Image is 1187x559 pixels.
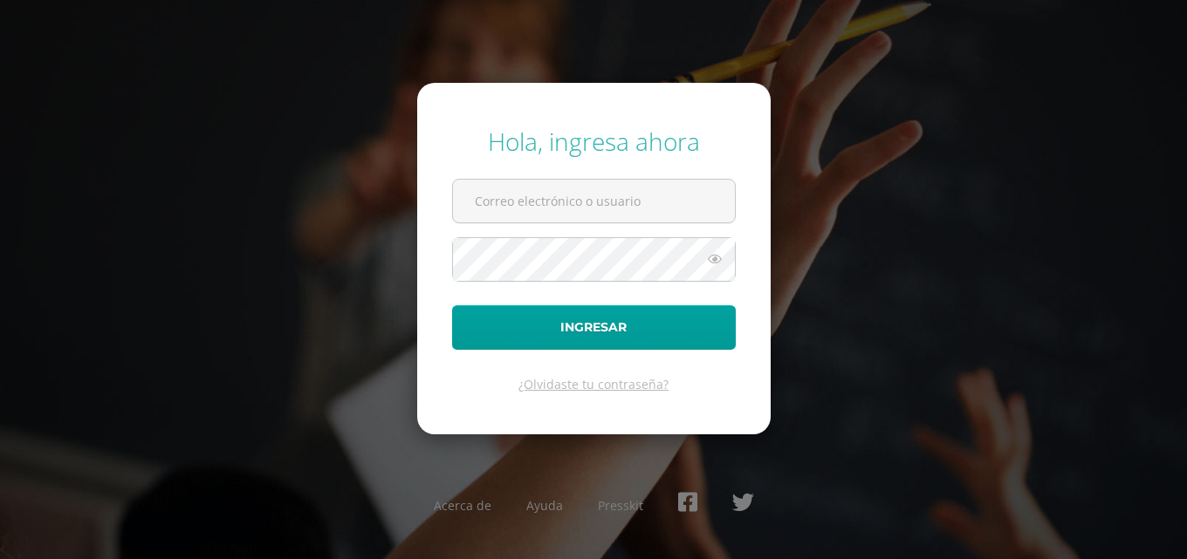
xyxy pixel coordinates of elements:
[452,125,736,158] div: Hola, ingresa ahora
[434,497,491,514] a: Acerca de
[598,497,643,514] a: Presskit
[518,376,669,392] a: ¿Olvidaste tu contraseña?
[526,497,563,514] a: Ayuda
[453,180,735,222] input: Correo electrónico o usuario
[452,305,736,350] button: Ingresar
